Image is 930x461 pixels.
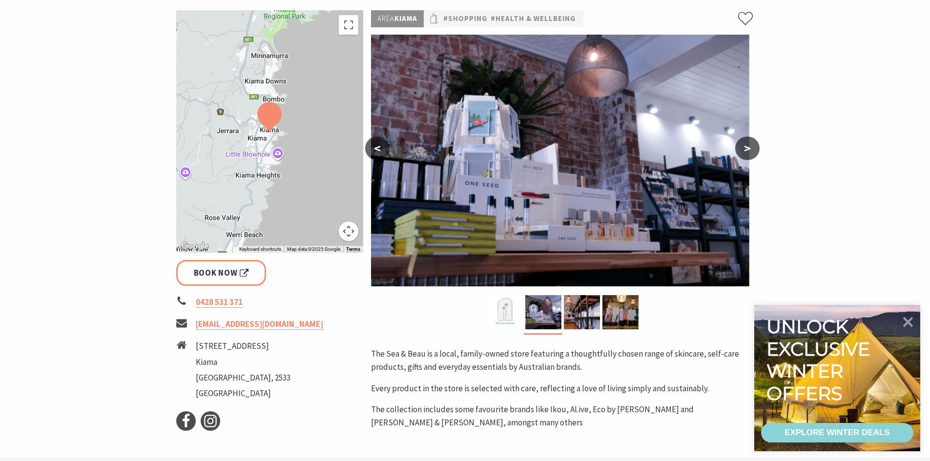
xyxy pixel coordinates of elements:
a: Terms [346,246,360,252]
button: > [735,137,760,160]
img: Google [179,240,211,253]
button: < [365,137,390,160]
li: [GEOGRAPHIC_DATA], 2533 [196,371,290,384]
a: Book Now [176,260,267,286]
span: Area [377,14,394,23]
a: Open this area in Google Maps (opens a new window) [179,240,211,253]
a: 0428 531 371 [196,297,243,308]
div: EXPLORE WINTER DEALS [785,423,889,442]
button: Map camera controls [339,221,358,241]
li: Kiama [196,356,290,369]
span: Map data ©2025 Google [287,246,340,252]
a: #Shopping [443,13,487,25]
button: Keyboard shortcuts [239,246,281,253]
p: The collection includes some favourite brands like Ikou, Al.ive, Eco by [PERSON_NAME] and [PERSON... [371,403,754,429]
a: [EMAIL_ADDRESS][DOMAIN_NAME] [196,319,323,330]
p: Kiama [371,10,424,27]
li: [STREET_ADDRESS] [196,340,290,353]
p: The Sea & Beau is a local, family-owned store featuring a thoughtfully chosen range of skincare, ... [371,347,754,374]
a: #Health & Wellbeing [491,13,576,25]
a: EXPLORE WINTER DEALS [761,423,913,442]
div: Unlock exclusive winter offers [766,316,874,404]
button: Toggle fullscreen view [339,15,358,35]
p: Every product in the store is selected with care, reflecting a love of living simply and sustaina... [371,382,754,395]
span: Book Now [194,266,249,280]
li: [GEOGRAPHIC_DATA] [196,387,290,400]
